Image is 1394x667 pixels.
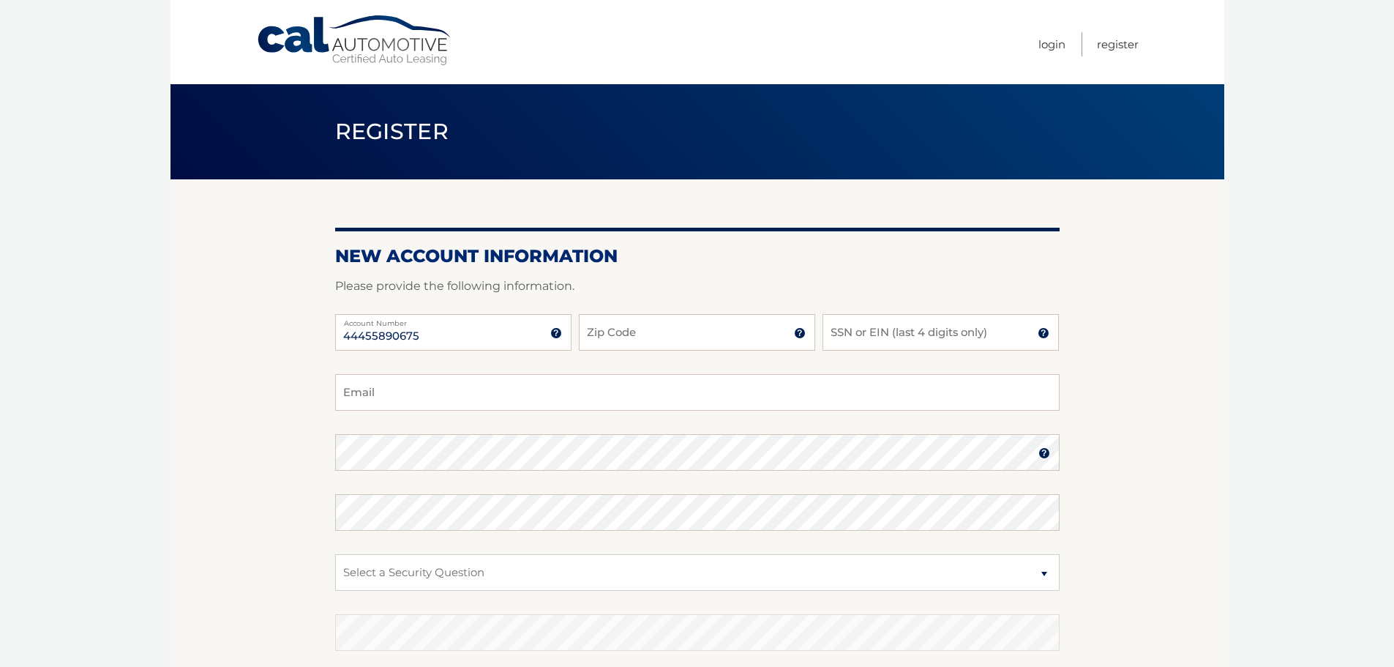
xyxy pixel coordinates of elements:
input: Zip Code [579,314,815,351]
img: tooltip.svg [550,327,562,339]
img: tooltip.svg [1038,327,1049,339]
input: Email [335,374,1060,411]
input: SSN or EIN (last 4 digits only) [822,314,1059,351]
span: Register [335,118,449,145]
p: Please provide the following information. [335,276,1060,297]
img: tooltip.svg [1038,447,1050,459]
a: Register [1097,32,1139,56]
img: tooltip.svg [794,327,806,339]
a: Login [1038,32,1065,56]
input: Account Number [335,314,572,351]
h2: New Account Information [335,245,1060,267]
label: Account Number [335,314,572,326]
a: Cal Automotive [256,15,454,67]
